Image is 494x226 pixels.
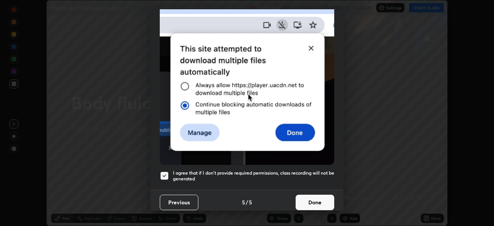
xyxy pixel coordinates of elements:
h4: / [246,198,248,206]
h4: 5 [242,198,245,206]
h4: 5 [249,198,252,206]
button: Previous [160,195,198,210]
button: Done [296,195,334,210]
h5: I agree that if I don't provide required permissions, class recording will not be generated [173,170,334,182]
